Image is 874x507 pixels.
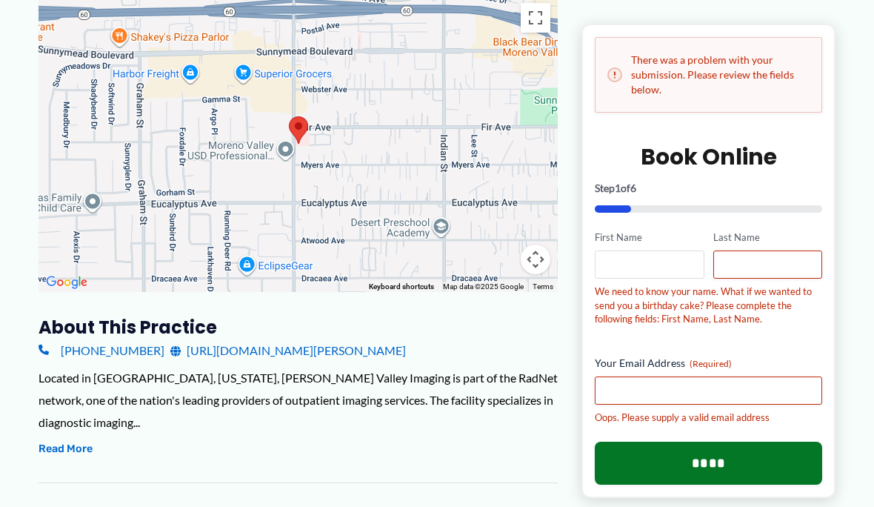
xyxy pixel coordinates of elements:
label: Last Name [713,231,822,245]
div: Oops. Please supply a valid email address [595,410,822,424]
a: [PHONE_NUMBER] [39,339,164,362]
label: Your Email Address [595,355,822,370]
span: 1 [615,182,621,194]
div: We need to know your name. What if we wanted to send you a birthday cake? Please complete the fol... [595,285,822,326]
a: Terms (opens in new tab) [533,282,553,291]
h2: Book Online [595,142,822,171]
a: Open this area in Google Maps (opens a new window) [42,273,91,292]
span: 6 [630,182,636,194]
button: Map camera controls [521,245,550,274]
h2: There was a problem with your submission. Please review the fields below. [607,53,810,97]
h3: About this practice [39,316,558,339]
p: Step of [595,183,822,193]
div: Located in [GEOGRAPHIC_DATA], [US_STATE], [PERSON_NAME] Valley Imaging is part of the RadNet netw... [39,367,558,433]
button: Keyboard shortcuts [369,282,434,292]
label: First Name [595,231,704,245]
span: Map data ©2025 Google [443,282,524,291]
span: (Required) [690,357,732,368]
img: Google [42,273,91,292]
button: Toggle fullscreen view [521,3,550,33]
a: [URL][DOMAIN_NAME][PERSON_NAME] [170,339,406,362]
button: Read More [39,440,93,458]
